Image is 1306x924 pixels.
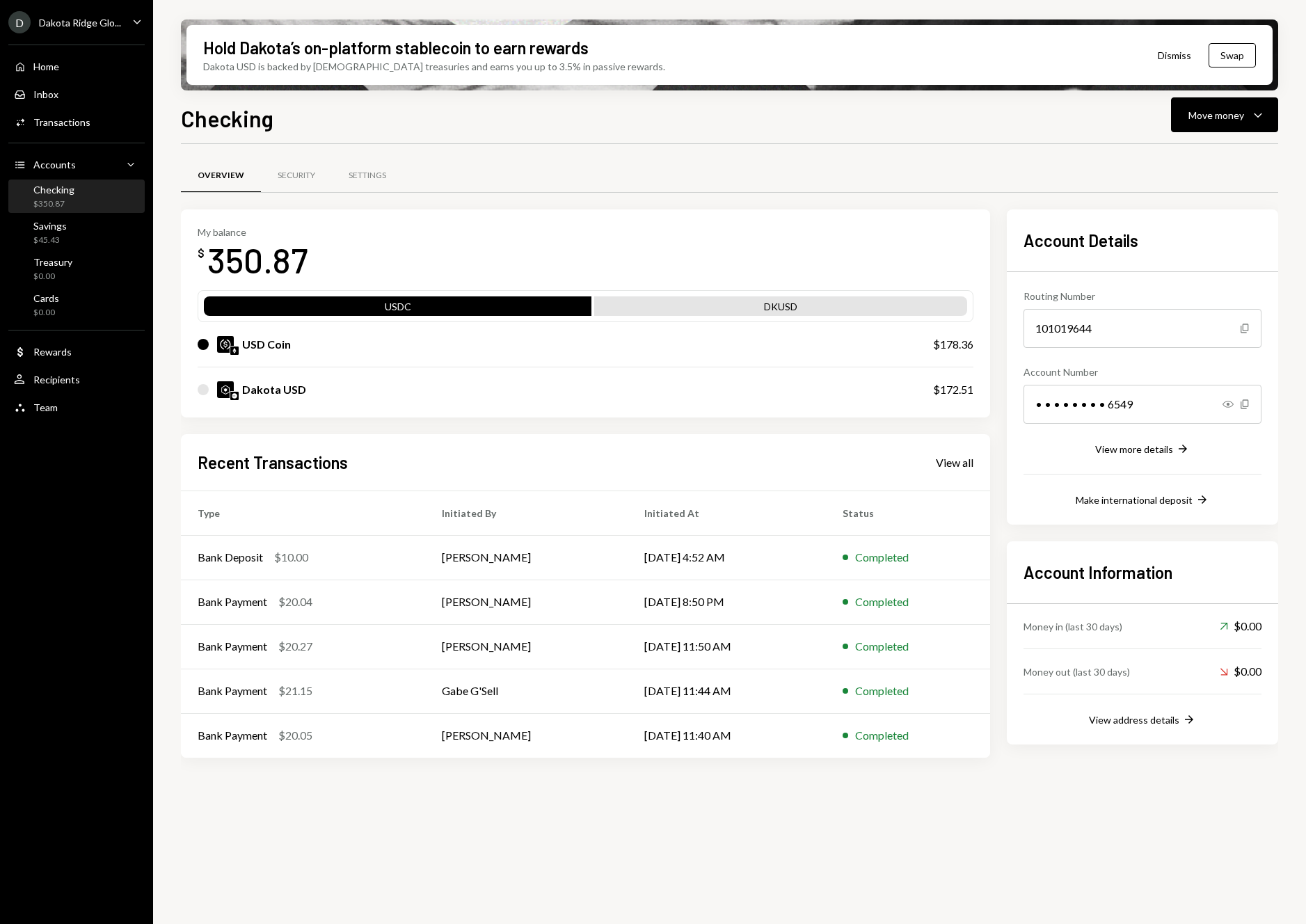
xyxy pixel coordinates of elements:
td: [PERSON_NAME] [425,624,627,669]
div: Savings [33,220,67,232]
div: View all [936,456,973,470]
div: Inbox [33,88,58,100]
div: $45.43 [33,234,67,246]
button: View more details [1095,442,1190,457]
div: USD Coin [242,336,291,353]
div: $350.87 [33,198,74,210]
div: Recipients [33,374,80,385]
a: Treasury$0.00 [8,252,145,285]
a: Accounts [8,152,145,177]
a: Security [261,158,332,193]
a: Rewards [8,339,145,364]
a: Checking$350.87 [8,180,145,213]
div: DKUSD [594,299,967,319]
td: [DATE] 11:50 AM [628,624,826,669]
div: Hold Dakota’s on-platform stablecoin to earn rewards [203,36,589,59]
div: Completed [855,549,909,566]
div: Money in (last 30 days) [1024,619,1122,634]
h2: Account Information [1024,561,1261,584]
div: $20.05 [278,727,312,744]
div: $ [198,246,205,260]
img: DKUSD [217,381,234,398]
div: Bank Payment [198,683,267,699]
div: Dakota USD is backed by [DEMOGRAPHIC_DATA] treasuries and earns you up to 3.5% in passive rewards. [203,59,665,74]
div: $0.00 [33,307,59,319]
div: Dakota Ridge Glo... [39,17,121,29]
div: $0.00 [33,271,72,282]
div: Completed [855,638,909,655]
div: Completed [855,594,909,610]
div: Bank Deposit [198,549,263,566]
div: Overview [198,170,244,182]
div: $21.15 [278,683,312,699]
div: My balance [198,226,308,238]
td: [PERSON_NAME] [425,580,627,624]
div: $178.36 [933,336,973,353]
div: Make international deposit [1076,494,1193,506]
div: Team [33,401,58,413]
a: Recipients [8,367,145,392]
div: Bank Payment [198,638,267,655]
button: Move money [1171,97,1278,132]
div: Accounts [33,159,76,170]
div: Routing Number [1024,289,1261,303]
td: Gabe G'Sell [425,669,627,713]
div: Bank Payment [198,594,267,610]
img: base-mainnet [230,392,239,400]
th: Status [826,491,990,535]
div: Move money [1188,108,1244,122]
th: Initiated By [425,491,627,535]
td: [DATE] 4:52 AM [628,535,826,580]
div: $0.00 [1220,618,1261,635]
div: • • • • • • • • 6549 [1024,385,1261,424]
td: [PERSON_NAME] [425,535,627,580]
a: Overview [181,158,261,193]
div: Treasury [33,256,72,268]
div: D [8,11,31,33]
div: 101019644 [1024,309,1261,348]
td: [DATE] 8:50 PM [628,580,826,624]
th: Initiated At [628,491,826,535]
div: Completed [855,683,909,699]
div: $0.00 [1220,663,1261,680]
div: Home [33,61,59,72]
a: Team [8,395,145,420]
div: Rewards [33,346,72,358]
div: $20.04 [278,594,312,610]
td: [PERSON_NAME] [425,713,627,758]
h1: Checking [181,104,273,132]
td: [DATE] 11:40 AM [628,713,826,758]
button: Make international deposit [1076,493,1209,508]
div: $10.00 [274,549,308,566]
button: Dismiss [1140,39,1209,72]
div: Dakota USD [242,381,306,398]
a: Settings [332,158,403,193]
div: View more details [1095,443,1173,455]
div: 350.87 [207,238,308,282]
img: USDC [217,336,234,353]
img: ethereum-mainnet [230,346,239,355]
div: Settings [349,170,386,182]
div: $172.51 [933,381,973,398]
h2: Account Details [1024,229,1261,252]
div: Cards [33,292,59,304]
div: Transactions [33,116,90,128]
a: Home [8,54,145,79]
div: Completed [855,727,909,744]
a: Savings$45.43 [8,216,145,249]
div: Account Number [1024,365,1261,379]
a: Transactions [8,109,145,134]
div: Bank Payment [198,727,267,744]
button: View address details [1089,712,1196,728]
div: Money out (last 30 days) [1024,664,1130,679]
div: View address details [1089,714,1179,726]
td: [DATE] 11:44 AM [628,669,826,713]
a: View all [936,454,973,470]
div: $20.27 [278,638,312,655]
th: Type [181,491,425,535]
div: USDC [204,299,591,319]
div: Security [278,170,315,182]
div: Checking [33,184,74,196]
a: Inbox [8,81,145,106]
a: Cards$0.00 [8,288,145,321]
